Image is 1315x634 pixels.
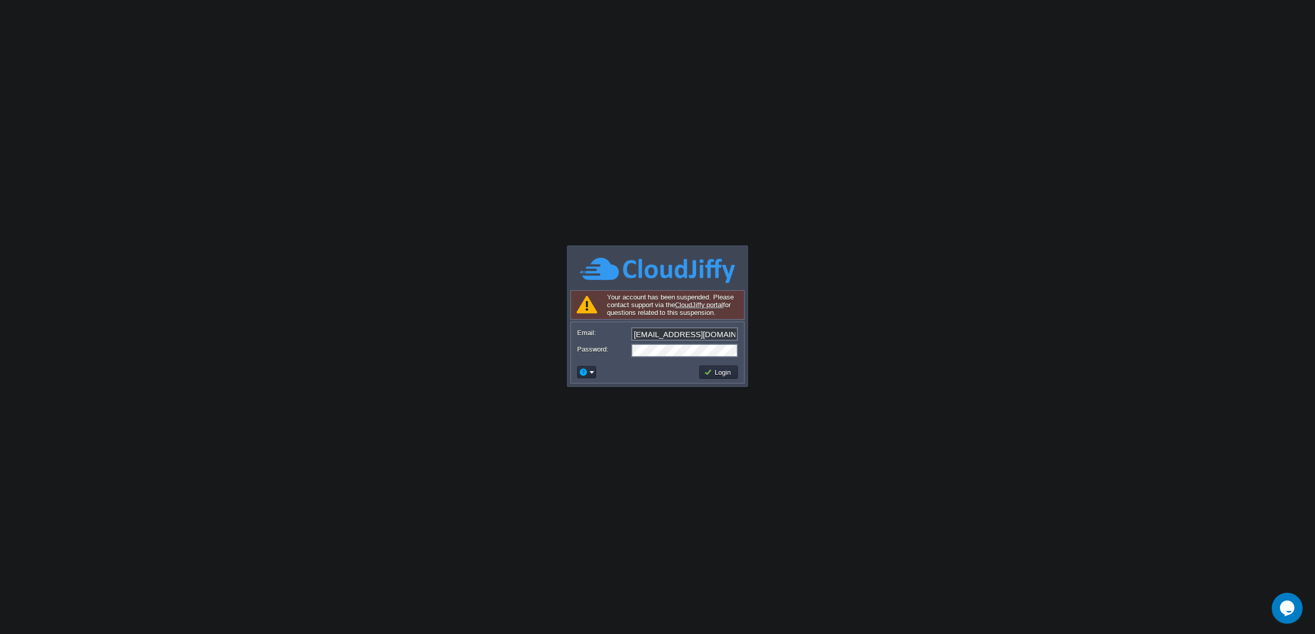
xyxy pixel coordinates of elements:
a: CloudJiffy portal [675,301,723,309]
label: Password: [577,344,630,355]
button: Login [704,368,734,377]
div: Your account has been suspended. Please contact support via the for questions related to this sus... [570,290,745,320]
img: CloudJiffy [580,256,735,285]
label: Email: [577,327,630,338]
iframe: chat widget [1272,593,1305,624]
